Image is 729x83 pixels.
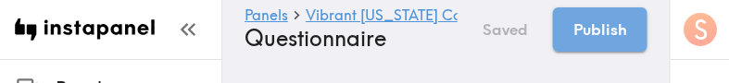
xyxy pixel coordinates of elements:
[245,7,288,25] a: Panels
[682,11,719,48] button: S
[245,25,458,52] h4: Questionnaire
[306,7,550,25] a: Vibrant [US_STATE] Concept Testing
[695,14,709,46] span: S
[553,7,647,52] button: Publish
